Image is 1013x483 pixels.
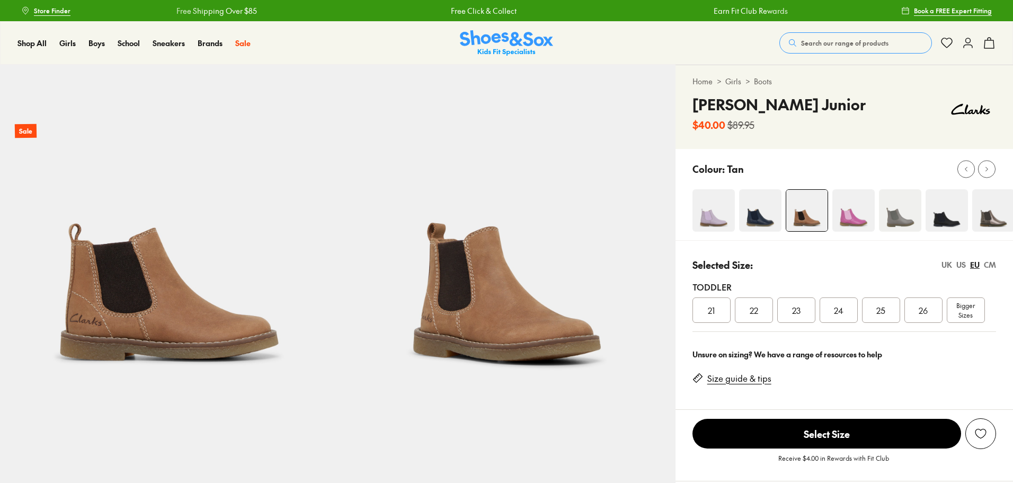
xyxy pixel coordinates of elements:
a: Free Click & Collect [450,5,516,16]
span: 25 [876,304,885,317]
span: Book a FREE Expert Fitting [914,6,992,15]
span: 24 [834,304,843,317]
button: Add to Wishlist [965,418,996,449]
a: Brands [198,38,223,49]
a: Shoes & Sox [460,30,553,56]
a: Sale [235,38,251,49]
span: 23 [792,304,801,317]
a: Girls [725,76,741,87]
h4: [PERSON_NAME] Junior [692,93,866,116]
img: 4-469124_1 [786,190,828,231]
span: Search our range of products [801,38,888,48]
img: Vendor logo [945,93,996,125]
div: UK [941,259,952,270]
a: Shop All [17,38,47,49]
button: Search our range of products [779,32,932,54]
a: Book a FREE Expert Fitting [901,1,992,20]
span: 26 [919,304,928,317]
a: Sneakers [153,38,185,49]
a: Boots [754,76,772,87]
p: Tan [727,162,744,176]
img: 4-482244_1 [692,189,735,232]
div: Unsure on sizing? We have a range of resources to help [692,349,996,360]
span: Store Finder [34,6,70,15]
span: Girls [59,38,76,48]
div: US [956,259,966,270]
a: Boys [88,38,105,49]
span: Sale [235,38,251,48]
s: $89.95 [727,118,754,132]
span: Shop All [17,38,47,48]
img: 4-469118_1 [926,189,968,232]
span: Brands [198,38,223,48]
a: Size guide & tips [707,373,771,384]
img: SNS_Logo_Responsive.svg [460,30,553,56]
img: 5-469125_1 [337,65,675,402]
a: Girls [59,38,76,49]
span: Sneakers [153,38,185,48]
a: Free Shipping Over $85 [176,5,256,16]
a: School [118,38,140,49]
a: Store Finder [21,1,70,20]
img: 4-487531_1 [832,189,875,232]
div: CM [984,259,996,270]
span: School [118,38,140,48]
p: Colour: [692,162,725,176]
button: Select Size [692,418,961,449]
span: Boys [88,38,105,48]
p: Receive $4.00 in Rewards with Fit Club [778,453,889,472]
img: Chelsea Ii Junior Grey [879,189,921,232]
b: $40.00 [692,118,725,132]
a: Home [692,76,713,87]
span: Bigger Sizes [956,301,975,320]
div: Toddler [692,280,996,293]
span: Select Size [692,419,961,449]
p: Selected Size: [692,258,753,272]
span: 22 [750,304,758,317]
div: > > [692,76,996,87]
a: Earn Fit Club Rewards [713,5,787,16]
div: EU [970,259,980,270]
span: 21 [708,304,715,317]
p: Sale [15,124,37,138]
img: 4-487525_1 [739,189,781,232]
